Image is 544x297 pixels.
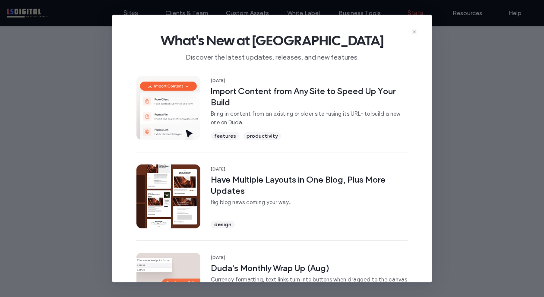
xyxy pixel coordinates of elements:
span: design [214,221,231,228]
span: productivity [247,132,278,140]
span: [DATE] [211,166,408,172]
span: features [214,132,236,140]
span: Currency formatting, text links turn into buttons when dragged to the canvas from an uploaded fil... [211,275,408,293]
span: What's New at [GEOGRAPHIC_DATA] [126,32,418,49]
span: [DATE] [211,255,408,261]
span: Have Multiple Layouts in One Blog, Plus More Updates [211,174,408,196]
span: Duda's Monthly Wrap Up (Aug) [211,262,408,274]
span: Import Content from Any Site to Speed Up Your Build [211,85,408,108]
span: Discover the latest updates, releases, and new features. [126,49,418,62]
span: Big blog news coming your way... [211,198,408,207]
span: [DATE] [211,78,408,84]
span: Bring in content from an existing or older site -using its URL- to build a new one on Duda. [211,110,408,127]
